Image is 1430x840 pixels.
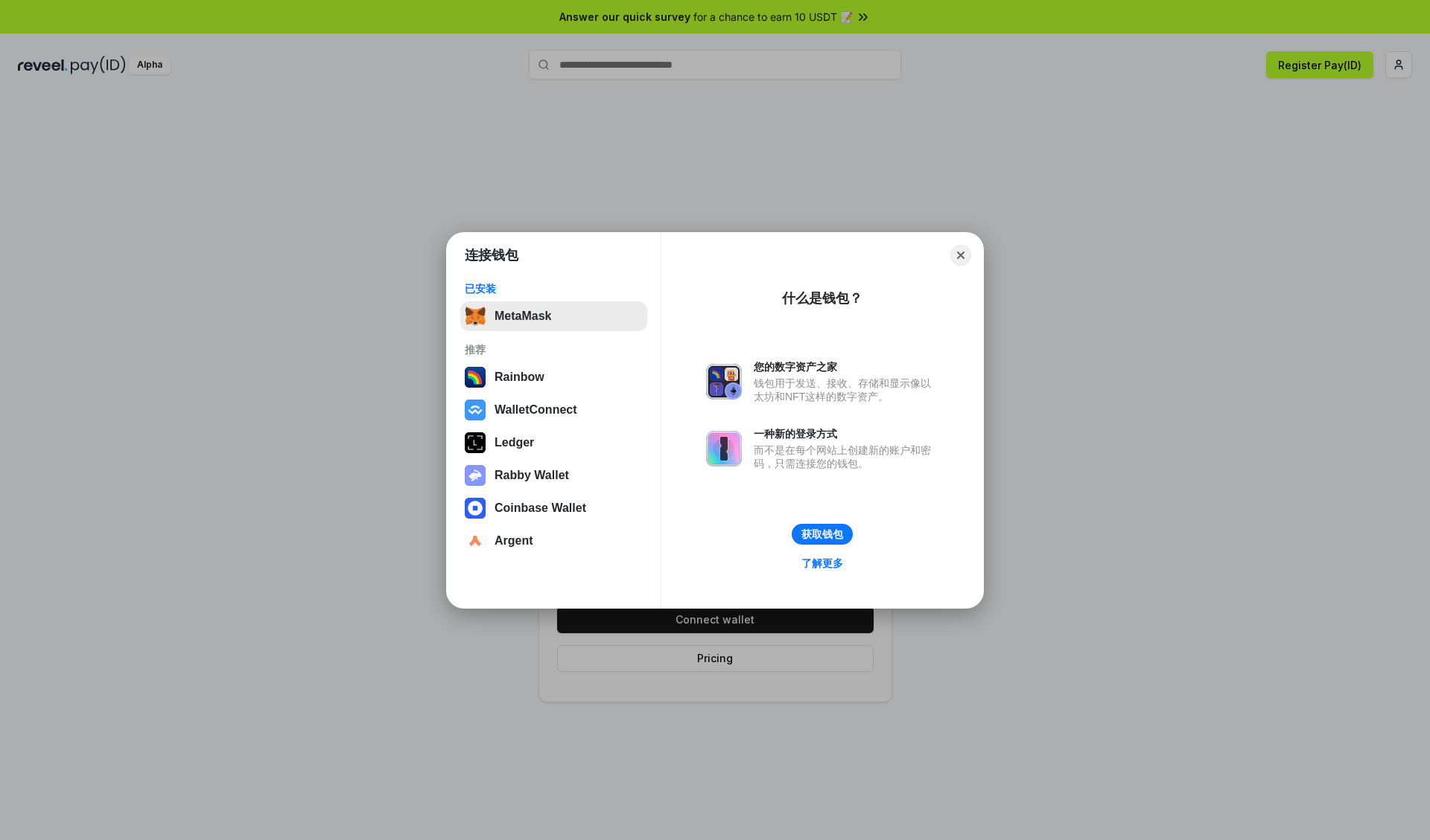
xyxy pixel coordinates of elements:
[465,282,643,295] div: 已安装
[460,301,647,331] button: MetaMask
[495,403,577,417] div: WalletConnect
[465,465,486,486] img: svg+xml,%3Csvg%20xmlns%3D%22http%3A%2F%2Fwww.w3.org%2F2000%2Fsvg%22%20fill%3D%22none%22%20viewBox...
[801,557,843,570] div: 了解更多
[460,526,647,556] button: Argent
[465,432,486,453] img: svg+xml,%3Csvg%20xmlns%3D%22http%3A%2F%2Fwww.w3.org%2F2000%2Fsvg%22%20width%3D%2228%22%20height%3...
[495,371,544,384] div: Rainbow
[792,554,852,573] a: 了解更多
[460,461,647,490] button: Rabby Wallet
[495,534,533,548] div: Argent
[465,343,643,356] div: 推荐
[460,395,647,425] button: WalletConnect
[460,493,647,523] button: Coinbase Wallet
[792,524,853,545] button: 获取钱包
[495,436,534,449] div: Ledger
[460,428,647,458] button: Ledger
[465,530,486,551] img: svg+xml,%3Csvg%20width%3D%2228%22%20height%3D%2228%22%20viewBox%3D%220%200%2028%2028%22%20fill%3D...
[465,498,486,519] img: svg+xml,%3Csvg%20width%3D%2228%22%20height%3D%2228%22%20viewBox%3D%220%200%2028%2028%22%20fill%3D...
[460,362,647,392] button: Rainbow
[495,469,569,482] div: Rabby Wallet
[706,431,742,467] img: svg+xml,%3Csvg%20xmlns%3D%22http%3A%2F%2Fwww.w3.org%2F2000%2Fsvg%22%20fill%3D%22none%22%20viewBox...
[495,310,551,323] div: MetaMask
[465,246,518,264] h1: 连接钱包
[495,501,586,515] div: Coinbase Wallet
[782,289,862,307] div: 什么是钱包？
[706,364,742,400] img: svg+xml,%3Csvg%20xmlns%3D%22http%3A%2F%2Fwww.w3.org%2F2000%2Fsvg%22%20fill%3D%22none%22%20viewBox...
[754,443,938,470] div: 而不是在每个网站上创建新的账户和密码，只需连接您的钱包。
[465,400,486,420] img: svg+xml,%3Csvg%20width%3D%2228%22%20height%3D%2228%22%20viewBox%3D%220%200%2028%2028%22%20fill%3D...
[950,245,971,266] button: Close
[754,360,938,373] div: 您的数字资产之家
[801,528,843,541] div: 获取钱包
[465,367,486,388] img: svg+xml,%3Csvg%20width%3D%22120%22%20height%3D%22120%22%20viewBox%3D%220%200%20120%20120%22%20fil...
[465,306,486,327] img: svg+xml,%3Csvg%20fill%3D%22none%22%20height%3D%2233%22%20viewBox%3D%220%200%2035%2033%22%20width%...
[754,376,938,403] div: 钱包用于发送、接收、存储和显示像以太坊和NFT这样的数字资产。
[754,427,938,440] div: 一种新的登录方式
